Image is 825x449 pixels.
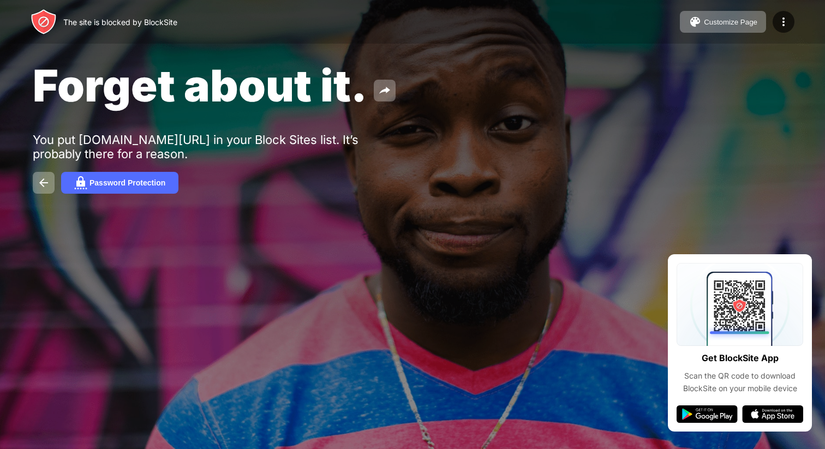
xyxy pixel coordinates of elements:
[33,59,367,112] span: Forget about it.
[63,17,177,27] div: The site is blocked by BlockSite
[74,176,87,189] img: password.svg
[61,172,178,194] button: Password Protection
[777,15,790,28] img: menu-icon.svg
[680,11,766,33] button: Customize Page
[378,84,391,97] img: share.svg
[677,370,803,394] div: Scan the QR code to download BlockSite on your mobile device
[89,178,165,187] div: Password Protection
[31,9,57,35] img: header-logo.svg
[742,405,803,423] img: app-store.svg
[689,15,702,28] img: pallet.svg
[677,263,803,346] img: qrcode.svg
[33,133,370,161] div: You put [DOMAIN_NAME][URL] in your Block Sites list. It’s probably there for a reason.
[704,18,757,26] div: Customize Page
[33,312,291,436] iframe: Banner
[702,350,779,366] div: Get BlockSite App
[37,176,50,189] img: back.svg
[677,405,738,423] img: google-play.svg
